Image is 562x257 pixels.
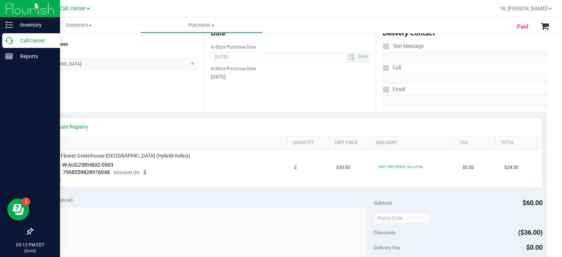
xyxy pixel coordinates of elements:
span: $30.00 [336,164,350,171]
span: $24.00 [505,164,518,171]
a: SKU [43,140,284,146]
a: Discount [376,140,451,146]
div: [DATE] [211,73,369,81]
div: Date [211,29,369,38]
label: In-Store Purchase Date [211,44,256,50]
span: Purchases [140,22,262,29]
span: Paid [517,23,528,31]
a: View State Registry [44,123,88,131]
div: Location [32,29,197,38]
span: Subtotal [374,200,392,206]
label: In-Store Purchase Date [211,65,256,72]
label: Text Message [383,41,424,52]
label: Email [383,84,405,95]
p: Reports [13,52,57,61]
p: [DATE] [3,248,57,254]
inline-svg: Inventory [5,21,13,29]
input: Promo Code [374,213,431,224]
p: Inventory [13,20,57,29]
p: 05:13 PM EDT [3,242,57,248]
span: Discounts [374,226,396,239]
span: Call Center [60,5,86,12]
input: Format: (999) 999-9999 [383,52,547,63]
inline-svg: Reports [5,53,13,60]
iframe: Resource center unread badge [22,197,30,206]
label: Call [383,63,401,73]
span: FIRST TIME PATIENT: 60% off line [378,165,423,169]
span: Allocated Qty [113,170,140,175]
input: Format: (999) 999-9999 [383,73,547,84]
p: Call Center [13,36,57,45]
div: Delivery Contact [383,29,547,38]
span: $60.00 [522,199,543,207]
a: Quantity [293,140,326,146]
a: Purchases [140,18,263,33]
span: Delivery Fee [374,245,400,250]
inline-svg: Call Center [5,37,13,44]
iframe: Resource center [7,199,29,220]
span: $0.00 [462,164,474,171]
a: Tax [460,140,492,146]
span: 2 [294,164,297,171]
span: $0.00 [526,243,543,251]
span: FD 3.5g Flower Greenhouse [GEOGRAPHIC_DATA] (Hybrid-Indica) [42,152,190,159]
span: ($36.00) [518,228,543,236]
span: 2 [143,169,146,175]
a: Total [501,140,534,146]
span: Hi, [PERSON_NAME]! [501,5,548,11]
span: Customers [18,22,140,29]
a: Customers [18,18,140,33]
a: Unit Price [335,140,368,146]
span: 7968559828976048 [63,169,110,175]
span: W-AUG25RHB02-0903 [62,162,113,168]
